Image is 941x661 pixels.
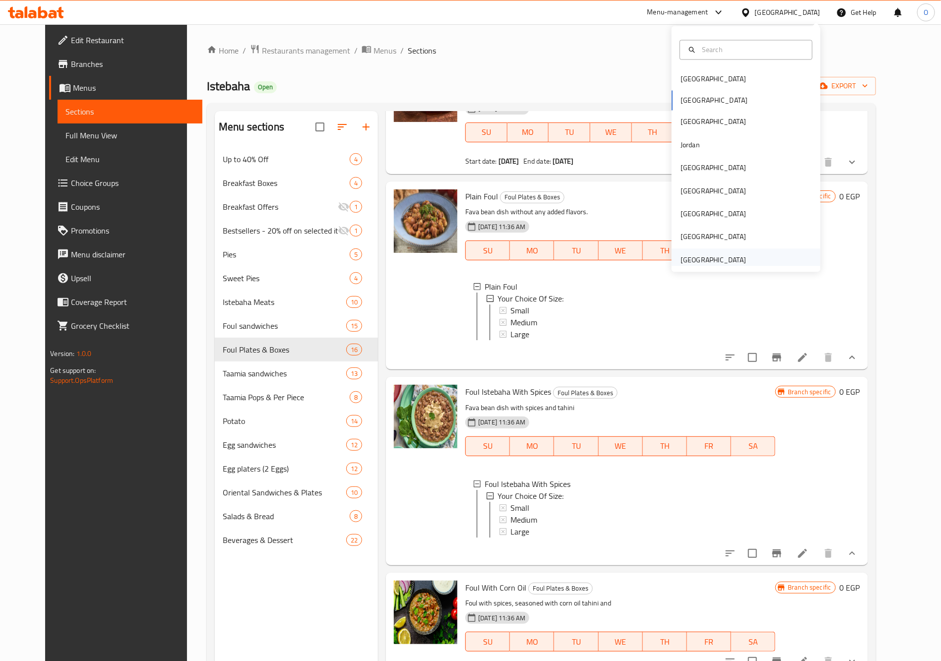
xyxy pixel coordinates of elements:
[223,486,346,498] span: Oriental Sandwiches & Plates
[223,510,350,522] span: Salads & Bread
[223,463,346,475] span: Egg platers (2 Eggs)
[797,547,809,559] a: Edit menu item
[510,316,537,328] span: Medium
[523,155,551,168] span: End date:
[350,248,362,260] div: items
[346,534,362,546] div: items
[350,177,362,189] div: items
[507,122,549,142] button: MO
[350,155,362,164] span: 4
[76,347,92,360] span: 1.0.0
[647,6,708,18] div: Menu-management
[731,436,775,456] button: SA
[58,123,202,147] a: Full Menu View
[470,439,506,453] span: SU
[465,597,775,609] p: Foul with spices, seasoned with corn oil tahini and
[553,125,586,139] span: TU
[219,120,284,134] h2: Menu sections
[465,384,551,399] span: Foul Istebaha With Spices
[599,632,643,652] button: WE
[603,243,639,258] span: WE
[681,74,746,85] div: [GEOGRAPHIC_DATA]
[347,488,362,497] span: 10
[632,122,674,142] button: TH
[354,115,378,139] button: Add section
[485,478,570,490] span: Foul Istebaha With Spices
[485,281,517,293] span: Plain Foul
[687,632,731,652] button: FR
[529,583,592,594] span: Foul Plates & Boxes
[207,45,239,57] a: Home
[765,346,789,369] button: Branch-specific-item
[347,369,362,378] span: 13
[465,580,526,595] span: Foul With Corn Oil
[554,387,617,399] span: Foul Plates & Boxes
[590,122,632,142] button: WE
[215,219,378,242] div: Bestsellers - 20% off on selected items1
[816,150,840,174] button: delete
[636,125,670,139] span: TH
[347,321,362,331] span: 15
[846,352,858,363] svg: Show Choices
[254,81,277,93] div: Open
[510,328,529,340] span: Large
[65,129,194,141] span: Full Menu View
[647,439,683,453] span: TH
[594,125,628,139] span: WE
[215,528,378,552] div: Beverages & Dessert22
[465,189,498,204] span: Plain Foul
[346,463,362,475] div: items
[49,290,202,314] a: Coverage Report
[400,45,404,57] li: /
[215,171,378,195] div: Breakfast Boxes4
[510,436,554,456] button: MO
[840,150,864,174] button: show more
[71,248,194,260] span: Menu disclaimer
[215,433,378,457] div: Egg sandwiches12
[350,512,362,521] span: 8
[347,417,362,426] span: 14
[71,225,194,237] span: Promotions
[514,635,550,649] span: MO
[510,240,554,260] button: MO
[820,80,868,92] span: export
[350,393,362,402] span: 8
[681,163,746,174] div: [GEOGRAPHIC_DATA]
[558,439,594,453] span: TU
[73,82,194,94] span: Menus
[558,243,594,258] span: TU
[554,240,598,260] button: TU
[681,232,746,242] div: [GEOGRAPHIC_DATA]
[549,122,590,142] button: TU
[408,45,436,57] span: Sections
[374,45,396,57] span: Menus
[215,195,378,219] div: Breakfast Offers1
[346,439,362,451] div: items
[394,385,457,448] img: Foul Istebaha With Spices
[215,409,378,433] div: Potato14
[510,632,554,652] button: MO
[71,177,194,189] span: Choice Groups
[223,439,346,451] span: Egg sandwiches
[71,272,194,284] span: Upsell
[643,240,687,260] button: TH
[310,117,330,137] span: Select all sections
[254,83,277,91] span: Open
[71,201,194,213] span: Coupons
[647,635,683,649] span: TH
[215,385,378,409] div: Taamia Pops & Per Piece8
[71,34,194,46] span: Edit Restaurant
[350,202,362,212] span: 1
[215,147,378,171] div: Up to 40% Off4
[223,296,346,308] span: Istebaha Meats
[58,100,202,123] a: Sections
[223,248,350,260] span: Pies
[223,344,346,356] span: Foul Plates & Boxes
[347,440,362,450] span: 12
[50,374,113,387] a: Support.OpsPlatform
[510,304,529,316] span: Small
[243,45,246,57] li: /
[470,243,506,258] span: SU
